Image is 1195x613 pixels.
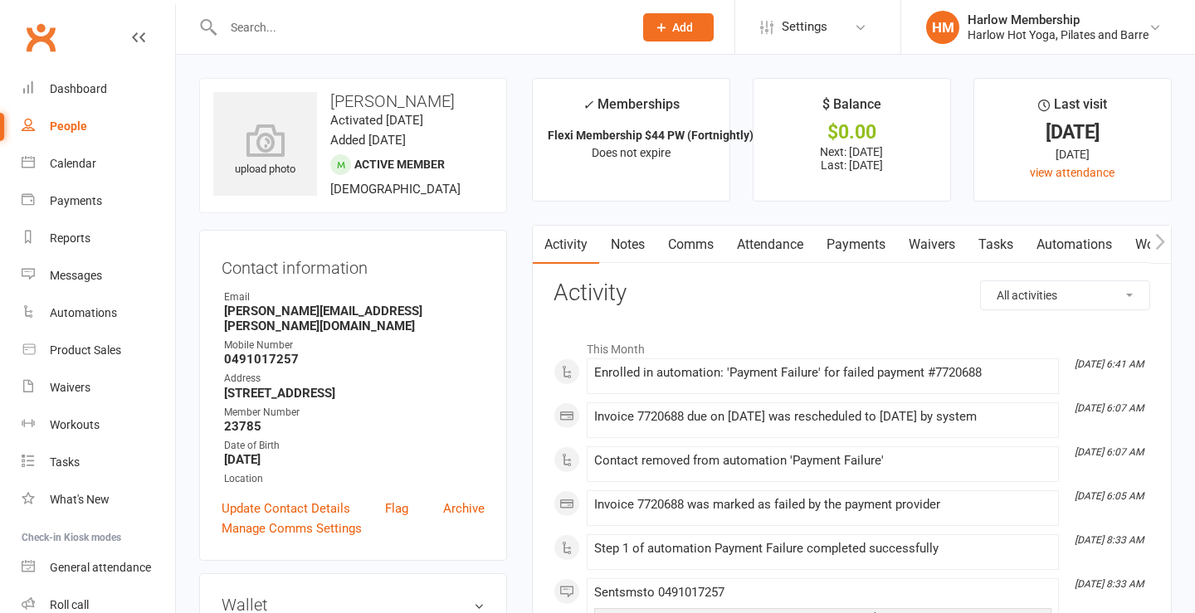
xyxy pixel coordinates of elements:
[50,231,90,245] div: Reports
[583,94,680,124] div: Memberships
[50,455,80,469] div: Tasks
[443,499,485,518] a: Archive
[594,498,1051,512] div: Invoice 7720688 was marked as failed by the payment provider
[594,542,1051,556] div: Step 1 of automation Payment Failure completed successfully
[989,145,1156,163] div: [DATE]
[330,133,406,148] time: Added [DATE]
[213,124,317,178] div: upload photo
[50,119,87,133] div: People
[22,145,175,182] a: Calendar
[594,585,724,600] span: Sent sms to 0491017257
[897,226,967,264] a: Waivers
[50,194,102,207] div: Payments
[50,418,100,431] div: Workouts
[50,561,151,574] div: General attendance
[1075,358,1144,370] i: [DATE] 6:41 AM
[22,257,175,294] a: Messages
[224,352,485,367] strong: 0491017257
[224,338,485,353] div: Mobile Number
[967,226,1025,264] a: Tasks
[594,366,1051,380] div: Enrolled in automation: 'Payment Failure' for failed payment #7720688
[50,306,117,319] div: Automations
[22,332,175,369] a: Product Sales
[968,27,1149,42] div: Harlow Hot Yoga, Pilates and Barre
[22,549,175,586] a: General attendance kiosk mode
[1038,94,1107,124] div: Last visit
[22,108,175,145] a: People
[1030,166,1115,179] a: view attendance
[50,598,89,611] div: Roll call
[594,454,1051,468] div: Contact removed from automation 'Payment Failure'
[548,129,754,142] strong: Flexi Membership $44 PW (Fortnightly)
[224,471,485,487] div: Location
[50,381,90,394] div: Waivers
[22,182,175,220] a: Payments
[656,226,725,264] a: Comms
[224,438,485,454] div: Date of Birth
[22,406,175,444] a: Workouts
[22,369,175,406] a: Waivers
[222,499,350,518] a: Update Contact Details
[50,82,107,95] div: Dashboard
[22,481,175,518] a: What's New
[533,226,599,264] a: Activity
[768,124,935,141] div: $0.00
[968,12,1149,27] div: Harlow Membership
[20,17,61,58] a: Clubworx
[1025,226,1124,264] a: Automations
[22,71,175,108] a: Dashboard
[672,21,693,34] span: Add
[224,405,485,421] div: Member Number
[22,294,175,332] a: Automations
[1075,402,1144,414] i: [DATE] 6:07 AM
[22,444,175,481] a: Tasks
[643,13,714,41] button: Add
[1075,534,1144,546] i: [DATE] 8:33 AM
[592,146,671,159] span: Does not expire
[224,289,485,305] div: Email
[50,269,102,282] div: Messages
[989,124,1156,141] div: [DATE]
[926,11,959,44] div: HM
[50,343,121,357] div: Product Sales
[224,452,485,467] strong: [DATE]
[554,332,1150,358] li: This Month
[22,220,175,257] a: Reports
[554,280,1150,306] h3: Activity
[224,419,485,434] strong: 23785
[50,157,96,170] div: Calendar
[224,371,485,387] div: Address
[822,94,881,124] div: $ Balance
[1075,490,1144,502] i: [DATE] 6:05 AM
[1075,578,1144,590] i: [DATE] 8:33 AM
[222,518,362,538] a: Manage Comms Settings
[218,16,622,39] input: Search...
[594,410,1051,424] div: Invoice 7720688 due on [DATE] was rescheduled to [DATE] by system
[782,8,827,46] span: Settings
[222,252,485,277] h3: Contact information
[354,158,445,171] span: Active member
[224,304,485,333] strong: [PERSON_NAME][EMAIL_ADDRESS][PERSON_NAME][DOMAIN_NAME]
[50,493,110,506] div: What's New
[385,499,408,518] a: Flag
[725,226,815,264] a: Attendance
[330,182,461,197] span: [DEMOGRAPHIC_DATA]
[583,97,593,113] i: ✓
[224,386,485,401] strong: [STREET_ADDRESS]
[599,226,656,264] a: Notes
[815,226,897,264] a: Payments
[213,92,493,110] h3: [PERSON_NAME]
[1075,446,1144,458] i: [DATE] 6:07 AM
[330,113,423,128] time: Activated [DATE]
[768,145,935,172] p: Next: [DATE] Last: [DATE]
